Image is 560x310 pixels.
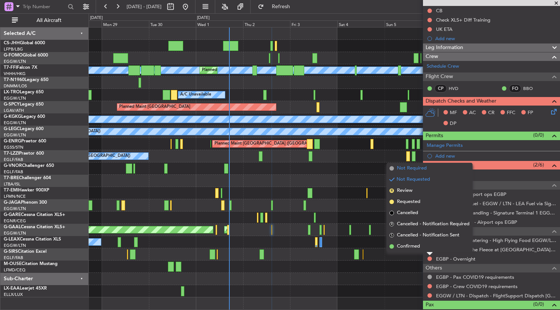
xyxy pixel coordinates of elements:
[436,219,517,225] a: EGBP - Handling - Airport ops EGBP
[4,145,23,150] a: EGSS/STN
[4,292,23,297] a: ELLX/LUX
[226,224,270,235] div: AOG Maint Dusseldorf
[4,59,26,64] a: EGGW/LTN
[4,151,44,156] a: T7-LZZIPraetor 600
[4,243,26,248] a: EGGW/LTN
[4,230,26,236] a: EGGW/LTN
[4,78,48,82] a: T7-N1960Legacy 650
[4,102,44,107] a: G-SPCYLegacy 650
[389,233,394,238] span: S
[435,35,556,42] div: Add new
[533,161,544,169] span: (2/6)
[4,65,37,70] a: T7-FFIFalcon 7X
[436,26,452,32] div: UK ETA
[337,20,385,27] div: Sat 4
[4,262,22,266] span: M-OUSE
[243,20,290,27] div: Thu 2
[436,200,556,207] a: EGGW / LTN - Fuel - EGGW / LTN - LEA Fuel via Signature in EGGW
[254,1,299,13] button: Refresh
[397,198,420,206] span: Requested
[436,256,475,262] a: EGBP - Overnight
[196,20,243,27] div: Wed 1
[202,65,319,76] div: Planned Maint [GEOGRAPHIC_DATA] ([GEOGRAPHIC_DATA])
[397,187,413,194] span: Review
[4,114,21,119] span: G-KGKG
[127,3,162,10] span: [DATE] - [DATE]
[4,164,22,168] span: G-VNOR
[4,41,45,45] a: CS-JHHGlobal 6000
[389,222,394,226] span: R
[4,286,20,291] span: LX-EAA
[507,109,515,117] span: FFC
[397,176,430,183] span: Not Requested
[4,267,25,273] a: LFMD/CEQ
[4,151,19,156] span: T7-LZZI
[4,96,26,101] a: EGGW/LTN
[4,127,20,131] span: G-LEGC
[533,131,544,139] span: (0/0)
[4,176,19,180] span: T7-BRE
[436,17,490,23] div: Check XLS+ Diff Training
[4,237,20,242] span: G-LEAX
[4,127,44,131] a: G-LEGCLegacy 600
[4,108,24,113] a: LGAV/ATH
[4,194,26,199] a: LFMN/NCE
[436,7,442,14] div: CB
[426,97,496,106] span: Dispatch Checks and Weather
[4,90,44,94] a: LX-TROLegacy 650
[528,109,533,117] span: FP
[427,142,463,149] a: Manage Permits
[427,63,459,70] a: Schedule Crew
[389,188,394,193] span: R
[426,72,453,81] span: Flight Crew
[4,225,21,229] span: G-GAAL
[4,53,23,58] span: G-FOMO
[509,84,521,93] div: FO
[488,109,494,117] span: CR
[450,120,456,127] span: DP
[397,209,418,217] span: Cancelled
[4,200,47,205] a: G-JAGAPhenom 300
[4,83,27,89] a: DNMM/LOS
[4,249,47,254] a: G-SIRSCitation Excel
[8,14,81,26] button: All Aircraft
[4,114,45,119] a: G-KGKGLegacy 600
[435,84,447,93] div: CP
[4,71,26,77] a: VHHH/HKG
[4,65,17,70] span: T7-FFI
[180,89,211,100] div: A/C Unavailable
[426,264,442,272] span: Others
[469,109,476,117] span: AC
[4,200,21,205] span: G-JAGA
[119,101,190,113] div: Planned Maint [GEOGRAPHIC_DATA]
[4,78,25,82] span: T7-N1960
[4,188,49,193] a: T7-EMIHawker 900XP
[4,169,23,175] a: EGLF/FAB
[397,220,470,228] span: Cancelled - Notification Required
[4,53,48,58] a: G-FOMOGlobal 6000
[4,41,20,45] span: CS-JHH
[19,18,79,23] span: All Aircraft
[397,165,427,172] span: Not Required
[4,225,65,229] a: G-GAALCessna Citation XLS+
[523,85,540,92] a: BBO
[4,120,26,126] a: EGGW/LTN
[290,20,337,27] div: Fri 3
[4,286,47,291] a: LX-EAALearjet 45XR
[265,4,297,9] span: Refresh
[4,90,20,94] span: LX-TRO
[4,188,18,193] span: T7-EMI
[426,132,443,140] span: Permits
[23,1,66,12] input: Trip Number
[436,293,556,299] a: EGGW / LTN - Dispatch - FlightSupport Dispatch [GEOGRAPHIC_DATA]
[4,139,21,143] span: G-ENRG
[4,249,18,254] span: G-SIRS
[426,301,434,309] span: Pax
[4,132,26,138] a: EGGW/LTN
[4,218,26,224] a: EGNR/CEG
[4,206,26,211] a: EGGW/LTN
[397,232,459,239] span: Cancelled - Notification Sent
[4,164,54,168] a: G-VNORChallenger 650
[197,15,210,21] div: [DATE]
[4,262,58,266] a: M-OUSECitation Mustang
